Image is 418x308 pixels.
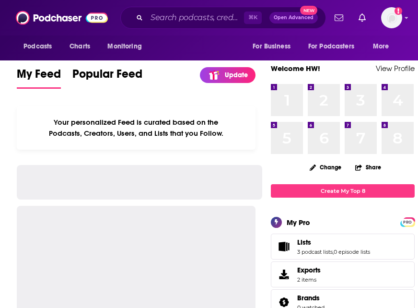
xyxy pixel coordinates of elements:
span: Open Advanced [274,15,313,20]
div: Your personalized Feed is curated based on the Podcasts, Creators, Users, and Lists that you Follow. [17,106,255,150]
button: Show profile menu [381,7,402,28]
img: Podchaser - Follow, Share and Rate Podcasts [16,9,108,27]
span: For Business [253,40,290,53]
div: My Pro [287,218,310,227]
a: View Profile [376,64,415,73]
div: Search podcasts, credits, & more... [120,7,326,29]
button: open menu [17,37,64,56]
svg: Add a profile image [395,7,402,15]
a: Brands [297,294,325,302]
span: PRO [402,219,413,226]
a: Popular Feed [72,67,142,89]
span: More [373,40,389,53]
span: Podcasts [23,40,52,53]
a: Welcome HW! [271,64,320,73]
span: Exports [297,266,321,274]
span: Brands [297,294,320,302]
span: New [300,6,317,15]
button: Share [355,158,382,177]
a: Show notifications dropdown [355,10,370,26]
span: Charts [70,40,90,53]
a: PRO [402,218,413,225]
span: 2 items [297,276,321,283]
span: Monitoring [107,40,141,53]
a: Create My Top 8 [271,184,415,197]
a: Charts [63,37,96,56]
button: Open AdvancedNew [269,12,318,24]
a: Update [200,67,255,83]
a: Show notifications dropdown [331,10,347,26]
span: Exports [274,268,293,281]
p: Update [225,71,248,79]
button: Change [304,161,347,173]
a: My Feed [17,67,61,89]
span: My Feed [17,67,61,87]
a: Lists [274,240,293,253]
a: 0 episode lists [334,249,370,255]
a: 3 podcast lists [297,249,333,255]
button: open menu [302,37,368,56]
button: open menu [101,37,154,56]
span: ⌘ K [244,12,262,24]
input: Search podcasts, credits, & more... [147,10,244,25]
button: open menu [246,37,302,56]
span: Logged in as HWdata [381,7,402,28]
span: Lists [271,234,415,260]
span: Lists [297,238,311,247]
span: For Podcasters [308,40,354,53]
button: open menu [366,37,401,56]
img: User Profile [381,7,402,28]
a: Lists [297,238,370,247]
a: Exports [271,261,415,287]
span: , [333,249,334,255]
span: Popular Feed [72,67,142,87]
